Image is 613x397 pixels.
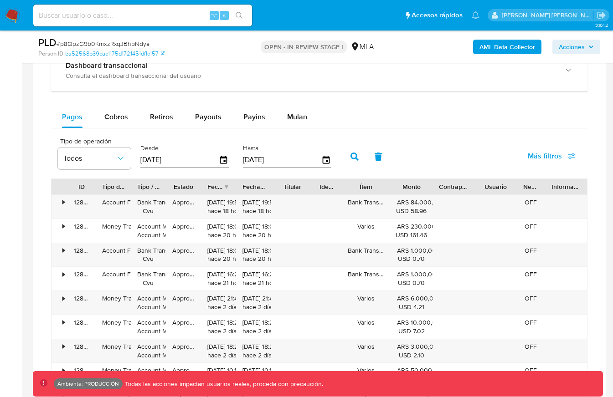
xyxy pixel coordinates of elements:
[472,11,479,19] a: Notificaciones
[479,40,535,54] b: AML Data Collector
[473,40,541,54] button: AML Data Collector
[223,11,226,20] span: s
[412,10,463,20] span: Accesos rápidos
[230,9,248,22] button: search-icon
[350,42,374,52] div: MLA
[38,50,63,58] b: Person ID
[38,35,57,50] b: PLD
[552,40,600,54] button: Acciones
[597,10,606,20] a: Salir
[261,41,347,53] p: OPEN - IN REVIEW STAGE I
[57,39,149,48] span: # p8QpzG9b0KmxzRxqJBhbNdya
[211,11,217,20] span: ⌥
[559,40,585,54] span: Acciones
[595,21,608,29] span: 3.161.2
[33,10,252,21] input: Buscar usuario o caso...
[65,50,165,58] a: ba52568b39cac1175d1721451df1c157
[57,382,119,386] p: Ambiente: PRODUCCIÓN
[123,380,323,388] p: Todas las acciones impactan usuarios reales, proceda con precaución.
[502,11,594,20] p: facundoagustin.borghi@mercadolibre.com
